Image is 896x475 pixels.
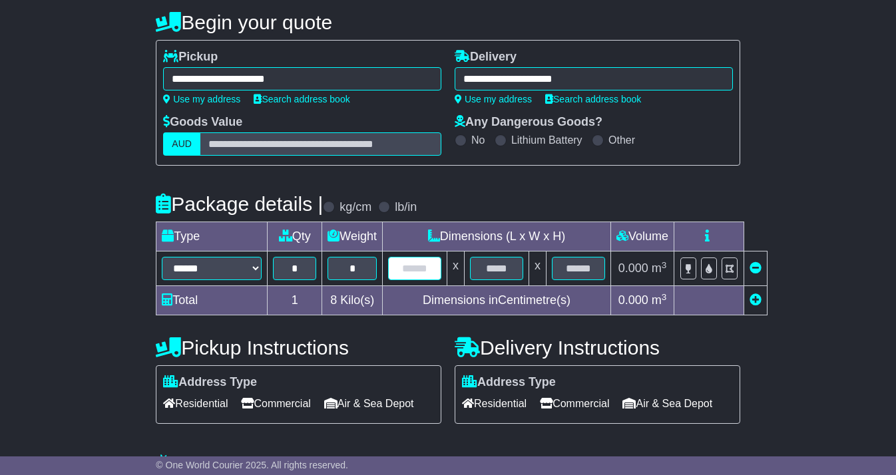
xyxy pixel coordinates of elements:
[163,94,240,104] a: Use my address
[163,132,200,156] label: AUD
[330,293,337,307] span: 8
[652,261,667,275] span: m
[545,94,641,104] a: Search address book
[383,222,611,251] td: Dimensions (L x W x H)
[322,286,383,315] td: Kilo(s)
[268,286,322,315] td: 1
[254,94,349,104] a: Search address book
[455,94,532,104] a: Use my address
[163,115,242,130] label: Goods Value
[241,393,310,414] span: Commercial
[383,286,611,315] td: Dimensions in Centimetre(s)
[322,222,383,251] td: Weight
[447,251,465,286] td: x
[156,11,740,33] h4: Begin your quote
[156,193,323,215] h4: Package details |
[455,50,517,65] label: Delivery
[324,393,414,414] span: Air & Sea Depot
[462,375,556,390] label: Address Type
[163,393,228,414] span: Residential
[622,393,712,414] span: Air & Sea Depot
[163,375,257,390] label: Address Type
[608,134,635,146] label: Other
[455,337,740,359] h4: Delivery Instructions
[163,50,218,65] label: Pickup
[662,292,667,302] sup: 3
[471,134,485,146] label: No
[662,260,667,270] sup: 3
[395,200,417,215] label: lb/in
[156,286,268,315] td: Total
[511,134,582,146] label: Lithium Battery
[462,393,527,414] span: Residential
[529,251,547,286] td: x
[750,261,762,275] a: Remove this item
[652,293,667,307] span: m
[156,460,348,470] span: © One World Courier 2025. All rights reserved.
[618,293,648,307] span: 0.000
[156,222,268,251] td: Type
[339,200,371,215] label: kg/cm
[268,222,322,251] td: Qty
[611,222,674,251] td: Volume
[540,393,609,414] span: Commercial
[750,293,762,307] a: Add new item
[618,261,648,275] span: 0.000
[156,337,441,359] h4: Pickup Instructions
[455,115,602,130] label: Any Dangerous Goods?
